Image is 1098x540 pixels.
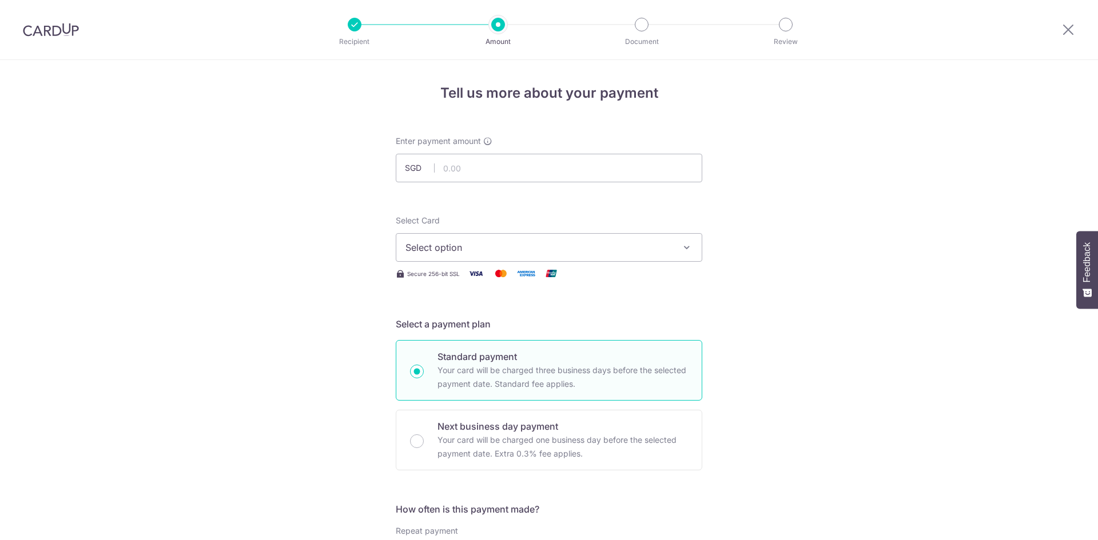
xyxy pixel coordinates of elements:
p: Your card will be charged one business day before the selected payment date. Extra 0.3% fee applies. [437,433,688,461]
p: Document [599,36,684,47]
button: Feedback - Show survey [1076,231,1098,309]
h5: How often is this payment made? [396,502,702,516]
img: Visa [464,266,487,281]
span: Feedback [1082,242,1092,282]
span: Select option [405,241,672,254]
h5: Select a payment plan [396,317,702,331]
img: Union Pay [540,266,563,281]
span: Enter payment amount [396,135,481,147]
img: CardUp [23,23,79,37]
p: Recipient [312,36,397,47]
p: Amount [456,36,540,47]
span: translation missing: en.payables.payment_networks.credit_card.summary.labels.select_card [396,215,440,225]
p: Your card will be charged three business days before the selected payment date. Standard fee appl... [437,363,688,391]
iframe: Opens a widget where you can find more information [1025,506,1087,534]
p: Standard payment [437,350,688,363]
img: American Express [515,266,538,281]
p: Next business day payment [437,419,688,433]
p: Review [743,36,828,47]
input: 0.00 [396,154,702,182]
h4: Tell us more about your payment [396,83,702,103]
img: Mastercard [490,266,512,281]
span: SGD [405,162,435,174]
button: Select option [396,233,702,262]
span: Secure 256-bit SSL [407,269,460,278]
label: Repeat payment [396,525,458,537]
